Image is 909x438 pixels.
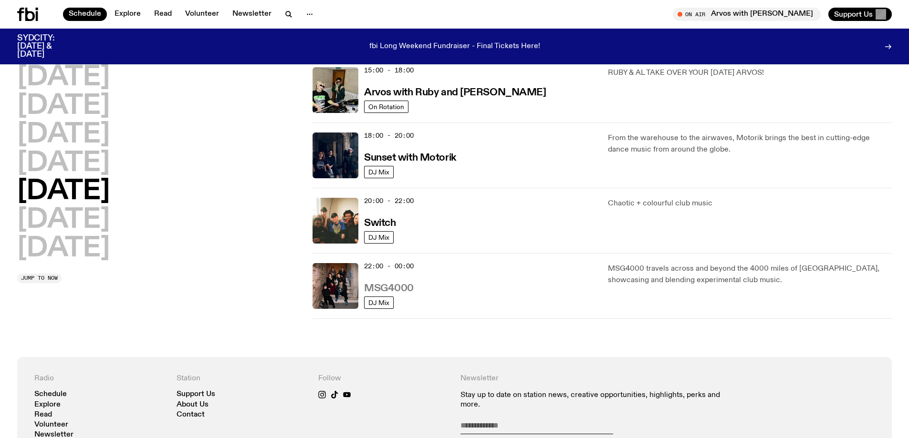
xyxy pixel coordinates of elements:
button: [DATE] [17,93,110,120]
button: [DATE] [17,207,110,234]
span: DJ Mix [368,299,389,306]
p: RUBY & AL TAKE OVER YOUR [DATE] ARVOS! [608,67,892,79]
a: DJ Mix [364,296,394,309]
a: Schedule [63,8,107,21]
p: fbi Long Weekend Fundraiser - Final Tickets Here! [369,42,540,51]
a: Arvos with Ruby and [PERSON_NAME] [364,86,546,98]
p: Chaotic + colourful club music [608,198,892,209]
button: On AirArvos with [PERSON_NAME] [673,8,821,21]
span: On Rotation [368,103,404,111]
a: DJ Mix [364,231,394,244]
a: Volunteer [179,8,225,21]
a: About Us [177,401,209,408]
a: MSG4000 [364,282,414,294]
a: Read [148,8,178,21]
p: Stay up to date on station news, creative opportunities, highlights, perks and more. [460,391,733,409]
img: Ruby wears a Collarbones t shirt and pretends to play the DJ decks, Al sings into a pringles can.... [313,67,358,113]
span: DJ Mix [368,234,389,241]
button: Jump to now [17,274,62,283]
a: Explore [34,401,61,408]
span: 22:00 - 00:00 [364,262,414,271]
a: Read [34,411,52,418]
button: [DATE] [17,178,110,205]
button: Support Us [828,8,892,21]
a: Explore [109,8,146,21]
h3: Switch [364,218,396,228]
h4: Radio [34,374,165,383]
a: Volunteer [34,421,68,428]
h3: MSG4000 [364,284,414,294]
button: [DATE] [17,122,110,148]
h3: Sunset with Motorik [364,153,456,163]
span: 15:00 - 18:00 [364,66,414,75]
p: From the warehouse to the airwaves, Motorik brings the best in cutting-edge dance music from arou... [608,132,892,155]
h4: Station [177,374,307,383]
span: Jump to now [21,275,58,281]
span: 20:00 - 22:00 [364,196,414,205]
a: On Rotation [364,101,408,113]
a: Schedule [34,391,67,398]
span: Support Us [834,10,873,19]
h4: Follow [318,374,449,383]
a: Support Us [177,391,215,398]
h4: Newsletter [460,374,733,383]
a: Newsletter [227,8,277,21]
a: Switch [364,216,396,228]
span: 18:00 - 20:00 [364,131,414,140]
h3: Arvos with Ruby and [PERSON_NAME] [364,88,546,98]
h3: SYDCITY: [DATE] & [DATE] [17,34,78,59]
img: A warm film photo of the switch team sitting close together. from left to right: Cedar, Lau, Sand... [313,198,358,244]
button: [DATE] [17,64,110,91]
p: MSG4000 travels across and beyond the 4000 miles of [GEOGRAPHIC_DATA], showcasing and blending ex... [608,263,892,286]
a: DJ Mix [364,166,394,178]
button: [DATE] [17,235,110,262]
a: Sunset with Motorik [364,151,456,163]
button: [DATE] [17,150,110,177]
span: DJ Mix [368,169,389,176]
a: Contact [177,411,205,418]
